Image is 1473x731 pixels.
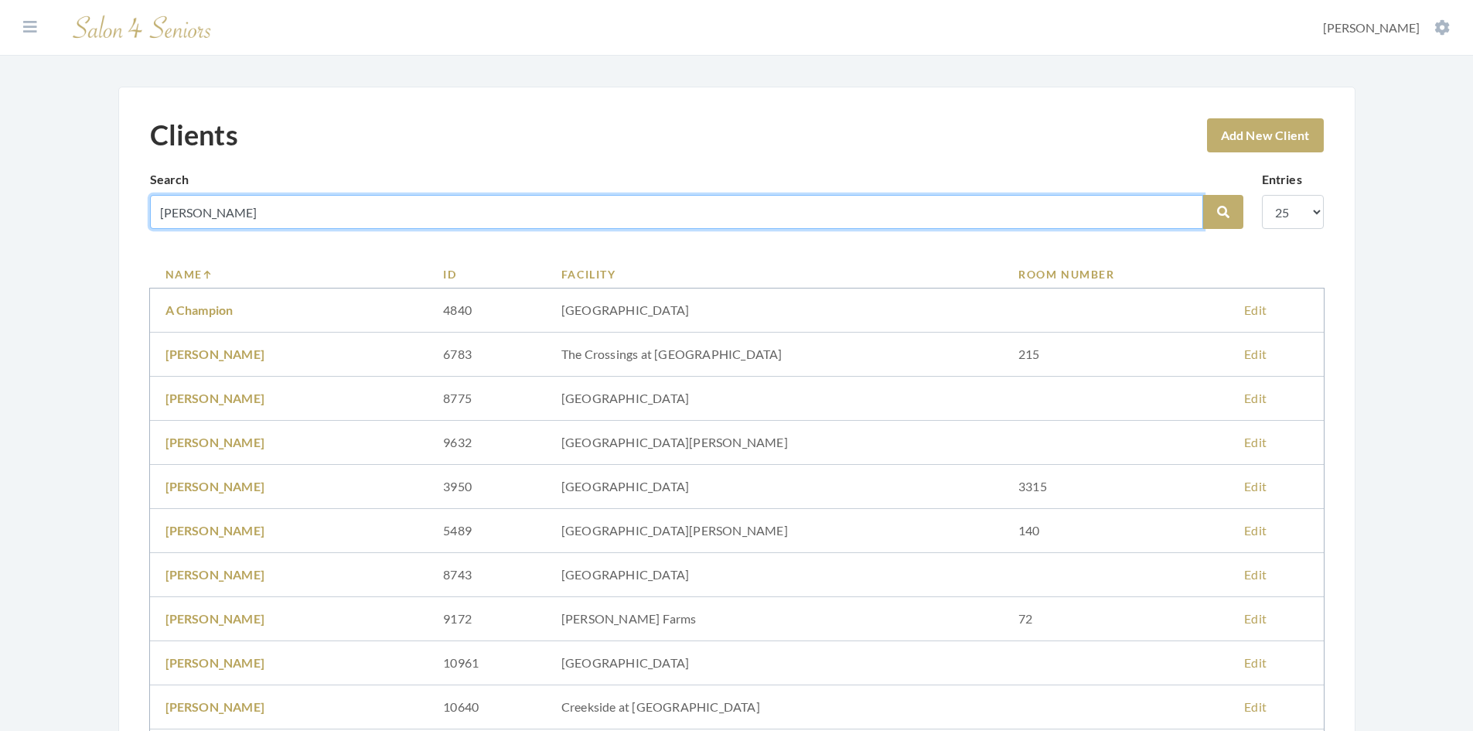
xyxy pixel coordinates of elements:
a: [PERSON_NAME] [165,699,265,714]
a: Edit [1244,435,1267,449]
td: 3950 [428,465,546,509]
td: [GEOGRAPHIC_DATA][PERSON_NAME] [546,509,1003,553]
a: Room Number [1018,266,1213,282]
td: [GEOGRAPHIC_DATA] [546,553,1003,597]
td: [PERSON_NAME] Farms [546,597,1003,641]
a: A Champion [165,302,234,317]
a: Edit [1244,479,1267,494]
a: [PERSON_NAME] [165,567,265,582]
td: 9632 [428,421,546,465]
a: Add New Client [1207,118,1324,152]
a: Edit [1244,347,1267,361]
a: Edit [1244,302,1267,317]
a: Edit [1244,523,1267,538]
a: [PERSON_NAME] [165,479,265,494]
td: 6783 [428,333,546,377]
a: [PERSON_NAME] [165,347,265,361]
td: [GEOGRAPHIC_DATA] [546,641,1003,685]
td: [GEOGRAPHIC_DATA][PERSON_NAME] [546,421,1003,465]
label: Search [150,170,189,189]
h1: Clients [150,118,238,152]
a: Edit [1244,611,1267,626]
td: 4840 [428,289,546,333]
td: 72 [1003,597,1229,641]
a: ID [443,266,530,282]
a: [PERSON_NAME] [165,435,265,449]
a: Name [165,266,413,282]
td: 140 [1003,509,1229,553]
label: Entries [1262,170,1302,189]
span: [PERSON_NAME] [1323,20,1420,35]
a: [PERSON_NAME] [165,611,265,626]
td: 10640 [428,685,546,729]
td: [GEOGRAPHIC_DATA] [546,465,1003,509]
td: 3315 [1003,465,1229,509]
img: Salon 4 Seniors [65,9,220,46]
td: 8775 [428,377,546,421]
td: The Crossings at [GEOGRAPHIC_DATA] [546,333,1003,377]
a: [PERSON_NAME] [165,523,265,538]
input: Search by name, facility or room number [150,195,1203,229]
a: [PERSON_NAME] [165,655,265,670]
td: [GEOGRAPHIC_DATA] [546,289,1003,333]
a: Edit [1244,567,1267,582]
a: Facility [561,266,987,282]
a: Edit [1244,699,1267,714]
td: Creekside at [GEOGRAPHIC_DATA] [546,685,1003,729]
td: [GEOGRAPHIC_DATA] [546,377,1003,421]
td: 5489 [428,509,546,553]
td: 8743 [428,553,546,597]
button: [PERSON_NAME] [1318,19,1454,36]
a: [PERSON_NAME] [165,391,265,405]
a: Edit [1244,655,1267,670]
td: 10961 [428,641,546,685]
td: 9172 [428,597,546,641]
a: Edit [1244,391,1267,405]
td: 215 [1003,333,1229,377]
